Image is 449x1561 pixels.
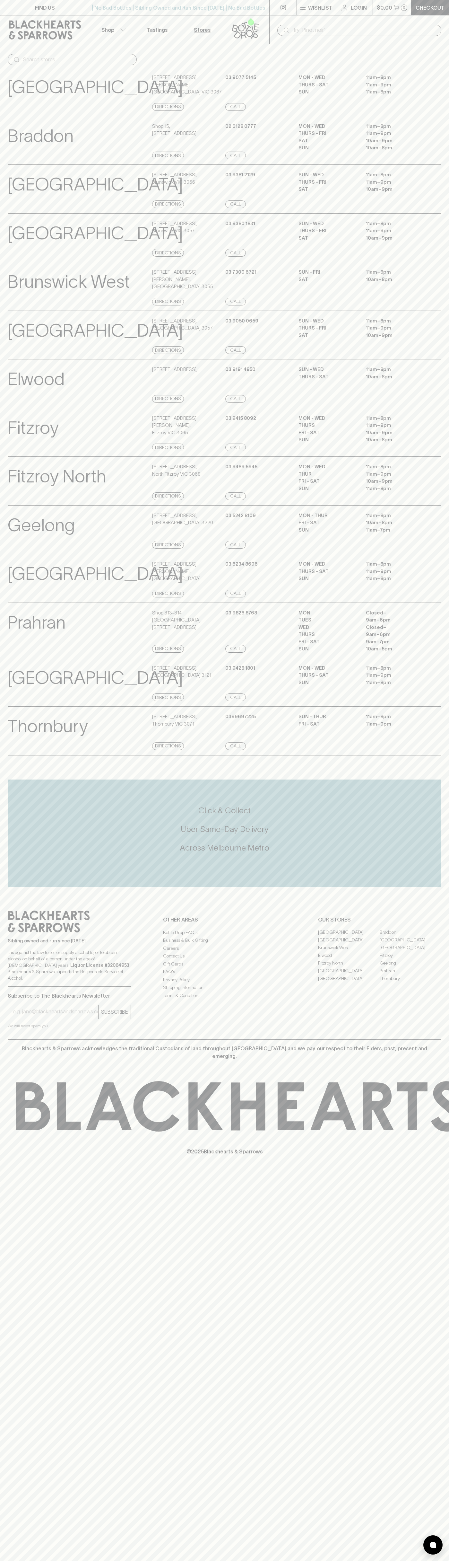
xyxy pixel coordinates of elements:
[366,269,424,276] p: 11am – 8pm
[366,436,424,444] p: 10am – 8pm
[225,444,246,451] a: Call
[298,512,356,519] p: MON - THUR
[298,429,356,437] p: FRI - SAT
[380,952,441,959] a: Fitzroy
[298,324,356,332] p: THURS - FRI
[366,638,424,646] p: 9am – 7pm
[163,976,286,983] a: Privacy Policy
[225,512,256,519] p: 03 5242 8109
[163,984,286,992] a: Shipping Information
[152,512,213,526] p: [STREET_ADDRESS] , [GEOGRAPHIC_DATA] 3220
[35,4,55,12] p: FIND US
[298,672,356,679] p: THURS - SAT
[225,171,255,179] p: 03 9381 2129
[152,415,224,437] p: [STREET_ADDRESS][PERSON_NAME] , Fitzroy VIC 3065
[298,234,356,242] p: SAT
[366,366,424,373] p: 11am – 8pm
[366,171,424,179] p: 11am – 8pm
[366,519,424,526] p: 10am – 8pm
[298,478,356,485] p: FRI - SAT
[293,25,436,35] input: Try "Pinot noir"
[366,179,424,186] p: 11am – 9pm
[163,968,286,976] a: FAQ's
[366,317,424,325] p: 11am – 8pm
[298,137,356,145] p: SAT
[8,665,183,691] p: [GEOGRAPHIC_DATA]
[366,463,424,471] p: 11am – 8pm
[298,713,356,720] p: Sun - Thur
[366,324,424,332] p: 11am – 9pm
[318,944,380,952] a: Brunswick West
[225,152,246,159] a: Call
[8,949,131,981] p: It is against the law to sell or supply alcohol to, or to obtain alcohol on behalf of a person un...
[366,186,424,193] p: 10am – 9pm
[99,1005,131,1019] button: SUBSCRIBE
[298,616,356,624] p: TUES
[163,916,286,923] p: OTHER AREAS
[163,960,286,968] a: Gift Cards
[225,590,246,597] a: Call
[8,171,183,198] p: [GEOGRAPHIC_DATA]
[366,485,424,492] p: 11am – 8pm
[225,200,246,208] a: Call
[8,805,441,816] h5: Click & Collect
[8,824,441,834] h5: Uber Same-Day Delivery
[298,645,356,653] p: SUN
[298,471,356,478] p: THUR
[90,15,135,44] button: Shop
[8,842,441,853] h5: Across Melbourne Metro
[298,130,356,137] p: THURS - FRI
[380,929,441,936] a: Braddon
[366,130,424,137] p: 11am – 9pm
[298,366,356,373] p: SUN - WED
[298,179,356,186] p: THURS - FRI
[298,186,356,193] p: SAT
[366,234,424,242] p: 10am – 9pm
[298,560,356,568] p: MON - WED
[366,415,424,422] p: 11am – 8pm
[366,123,424,130] p: 11am – 8pm
[366,624,424,631] p: Closed –
[152,171,197,186] p: [STREET_ADDRESS] , Brunswick VIC 3056
[298,624,356,631] p: WED
[380,959,441,967] a: Geelong
[366,645,424,653] p: 10am – 5pm
[152,645,184,653] a: Directions
[351,4,367,12] p: Login
[298,463,356,471] p: MON - WED
[8,220,183,247] p: [GEOGRAPHIC_DATA]
[152,220,197,234] p: [STREET_ADDRESS] , Brunswick VIC 3057
[180,15,225,44] a: Stores
[163,992,286,999] a: Terms & Conditions
[298,81,356,89] p: THURS - SAT
[152,560,224,582] p: [STREET_ADDRESS][PERSON_NAME] , [GEOGRAPHIC_DATA]
[8,1023,131,1029] p: We will never spam you
[318,967,380,975] a: [GEOGRAPHIC_DATA]
[225,665,255,672] p: 03 9428 1801
[430,1542,436,1548] img: bubble-icon
[225,366,255,373] p: 03 9191 4850
[366,631,424,638] p: 9am – 6pm
[298,485,356,492] p: SUN
[152,317,213,332] p: [STREET_ADDRESS] , [GEOGRAPHIC_DATA] 3057
[152,742,184,750] a: Directions
[152,444,184,451] a: Directions
[152,103,184,111] a: Directions
[298,123,356,130] p: MON - WED
[152,74,224,96] p: [STREET_ADDRESS][PERSON_NAME] , [GEOGRAPHIC_DATA] VIC 3067
[366,422,424,429] p: 11am – 9pm
[298,422,356,429] p: THURS
[318,952,380,959] a: Elwood
[318,959,380,967] a: Fitzroy North
[380,944,441,952] a: [GEOGRAPHIC_DATA]
[152,269,224,290] p: [STREET_ADDRESS][PERSON_NAME] , [GEOGRAPHIC_DATA] 3055
[366,137,424,145] p: 10am – 9pm
[298,526,356,534] p: SUN
[152,249,184,257] a: Directions
[298,609,356,617] p: MON
[366,81,424,89] p: 11am – 9pm
[298,88,356,96] p: SUN
[298,575,356,582] p: SUN
[377,4,392,12] p: $0.00
[70,963,129,968] strong: Liquor License #32064953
